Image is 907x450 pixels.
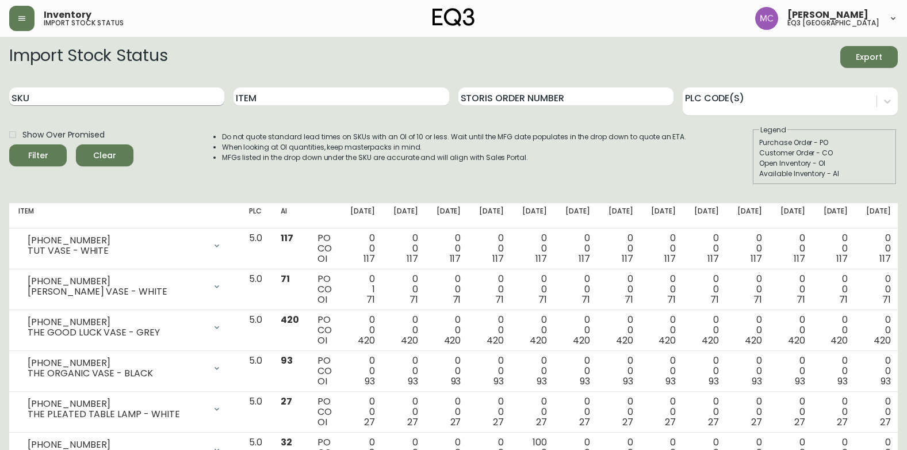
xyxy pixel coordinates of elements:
[879,252,891,265] span: 117
[709,375,719,388] span: 93
[437,274,461,305] div: 0 0
[737,233,762,264] div: 0 0
[366,293,375,306] span: 71
[350,315,375,346] div: 0 0
[22,129,105,141] span: Show Over Promised
[581,293,590,306] span: 71
[495,293,504,306] span: 71
[866,356,891,387] div: 0 0
[350,356,375,387] div: 0 0
[222,152,687,163] li: MFGs listed in the drop down under the SKU are accurate and will align with Sales Portal.
[317,315,332,346] div: PO CO
[479,396,504,428] div: 0 0
[664,252,676,265] span: 117
[317,293,327,306] span: OI
[9,203,240,228] th: Item
[317,252,327,265] span: OI
[401,334,418,347] span: 420
[453,293,461,306] span: 71
[580,375,590,388] span: 93
[565,356,590,387] div: 0 0
[536,415,547,429] span: 27
[240,392,271,433] td: 5.0
[651,274,676,305] div: 0 0
[840,46,898,68] button: Export
[18,274,231,299] div: [PHONE_NUMBER][PERSON_NAME] VASE - WHITE
[694,315,719,346] div: 0 0
[788,334,805,347] span: 420
[317,356,332,387] div: PO CO
[573,334,590,347] span: 420
[28,368,205,379] div: THE ORGANIC VASE - BLACK
[685,203,728,228] th: [DATE]
[281,231,293,245] span: 117
[28,276,205,287] div: [PHONE_NUMBER]
[780,315,805,346] div: 0 0
[44,10,91,20] span: Inventory
[487,334,504,347] span: 420
[737,396,762,428] div: 0 0
[450,415,461,429] span: 27
[240,269,271,310] td: 5.0
[317,233,332,264] div: PO CO
[407,252,418,265] span: 117
[317,415,327,429] span: OI
[752,375,762,388] span: 93
[522,233,547,264] div: 0 0
[479,233,504,264] div: 0 0
[393,356,418,387] div: 0 0
[470,203,513,228] th: [DATE]
[623,375,633,388] span: 93
[513,203,556,228] th: [DATE]
[350,233,375,264] div: 0 0
[240,203,271,228] th: PLC
[737,356,762,387] div: 0 0
[407,415,418,429] span: 27
[751,415,762,429] span: 27
[76,144,133,166] button: Clear
[530,334,547,347] span: 420
[281,272,290,285] span: 71
[609,396,633,428] div: 0 0
[450,252,461,265] span: 117
[665,375,676,388] span: 93
[794,252,805,265] span: 117
[609,274,633,305] div: 0 0
[18,356,231,381] div: [PHONE_NUMBER]THE ORGANIC VASE - BLACK
[737,274,762,305] div: 0 0
[437,233,461,264] div: 0 0
[759,158,890,169] div: Open Inventory - OI
[365,375,375,388] span: 93
[881,375,891,388] span: 93
[755,7,778,30] img: 6dbdb61c5655a9a555815750a11666cc
[824,315,848,346] div: 0 0
[874,334,891,347] span: 420
[18,315,231,340] div: [PHONE_NUMBER]THE GOOD LUCK VASE - GREY
[622,252,633,265] span: 117
[759,125,787,135] legend: Legend
[831,334,848,347] span: 420
[745,334,762,347] span: 420
[522,356,547,387] div: 0 0
[849,50,889,64] span: Export
[795,375,805,388] span: 93
[493,375,504,388] span: 93
[694,233,719,264] div: 0 0
[317,274,332,305] div: PO CO
[493,415,504,429] span: 27
[451,375,461,388] span: 93
[780,274,805,305] div: 0 0
[538,293,547,306] span: 71
[609,315,633,346] div: 0 0
[433,8,475,26] img: logo
[837,415,848,429] span: 27
[537,375,547,388] span: 93
[780,356,805,387] div: 0 0
[18,233,231,258] div: [PHONE_NUMBER]TUT VASE - WHITE
[866,274,891,305] div: 0 0
[393,233,418,264] div: 0 0
[522,315,547,346] div: 0 0
[609,356,633,387] div: 0 0
[281,395,292,408] span: 27
[565,315,590,346] div: 0 0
